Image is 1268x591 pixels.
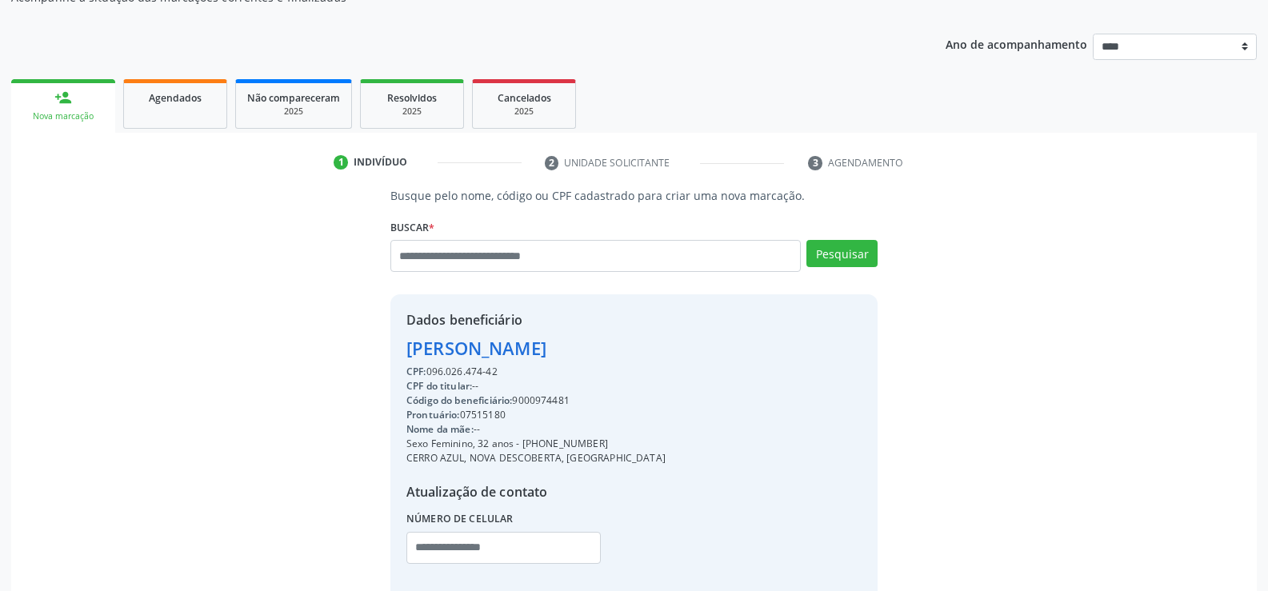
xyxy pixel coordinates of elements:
[406,507,514,532] label: Número de celular
[406,393,512,407] span: Código do beneficiário:
[406,335,666,361] div: [PERSON_NAME]
[406,482,666,501] div: Atualização de contato
[406,379,666,393] div: --
[334,155,348,170] div: 1
[406,422,666,437] div: --
[390,215,434,240] label: Buscar
[354,155,407,170] div: Indivíduo
[149,91,202,105] span: Agendados
[387,91,437,105] span: Resolvidos
[22,110,104,122] div: Nova marcação
[406,408,460,421] span: Prontuário:
[406,365,666,379] div: 096.026.474-42
[406,422,474,436] span: Nome da mãe:
[406,310,666,329] div: Dados beneficiário
[247,106,340,118] div: 2025
[406,365,426,378] span: CPF:
[247,91,340,105] span: Não compareceram
[406,451,666,465] div: CERRO AZUL, NOVA DESCOBERTA, [GEOGRAPHIC_DATA]
[484,106,564,118] div: 2025
[946,34,1087,54] p: Ano de acompanhamento
[372,106,452,118] div: 2025
[390,187,878,204] p: Busque pelo nome, código ou CPF cadastrado para criar uma nova marcação.
[498,91,551,105] span: Cancelados
[406,379,472,393] span: CPF do titular:
[406,393,666,408] div: 9000974481
[54,89,72,106] div: person_add
[406,408,666,422] div: 07515180
[406,437,666,451] div: Sexo Feminino, 32 anos - [PHONE_NUMBER]
[806,240,878,267] button: Pesquisar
